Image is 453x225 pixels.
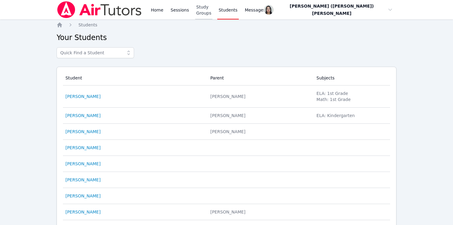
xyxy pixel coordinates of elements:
tr: [PERSON_NAME] [63,172,390,188]
a: [PERSON_NAME] [65,177,100,183]
a: Students [78,22,97,28]
a: [PERSON_NAME] [65,129,100,135]
div: [PERSON_NAME] [210,112,309,119]
th: Subjects [313,71,390,86]
nav: Breadcrumb [57,22,396,28]
a: [PERSON_NAME] [65,145,100,151]
li: ELA: 1st Grade [317,90,386,96]
th: Parent [207,71,313,86]
li: ELA: Kindergarten [317,112,386,119]
tr: [PERSON_NAME] [63,140,390,156]
h2: Your Students [57,33,396,42]
a: [PERSON_NAME] [65,161,100,167]
span: Students [78,22,97,27]
li: Math: 1st Grade [317,96,386,102]
div: [PERSON_NAME] [210,93,309,99]
tr: [PERSON_NAME] [PERSON_NAME] [63,204,390,220]
tr: [PERSON_NAME] [PERSON_NAME]ELA: Kindergarten [63,108,390,124]
div: [PERSON_NAME] [210,209,309,215]
a: [PERSON_NAME] [65,193,100,199]
input: Quick Find a Student [57,47,134,58]
a: [PERSON_NAME] [65,93,100,99]
img: Air Tutors [57,1,142,18]
tr: [PERSON_NAME] [PERSON_NAME]ELA: 1st GradeMath: 1st Grade [63,86,390,108]
tr: [PERSON_NAME] [PERSON_NAME] [63,124,390,140]
tr: [PERSON_NAME] [63,156,390,172]
a: [PERSON_NAME] [65,209,100,215]
a: [PERSON_NAME] [65,112,100,119]
th: Student [63,71,207,86]
tr: [PERSON_NAME] [63,188,390,204]
div: [PERSON_NAME] [210,129,309,135]
span: Messages [245,7,266,13]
